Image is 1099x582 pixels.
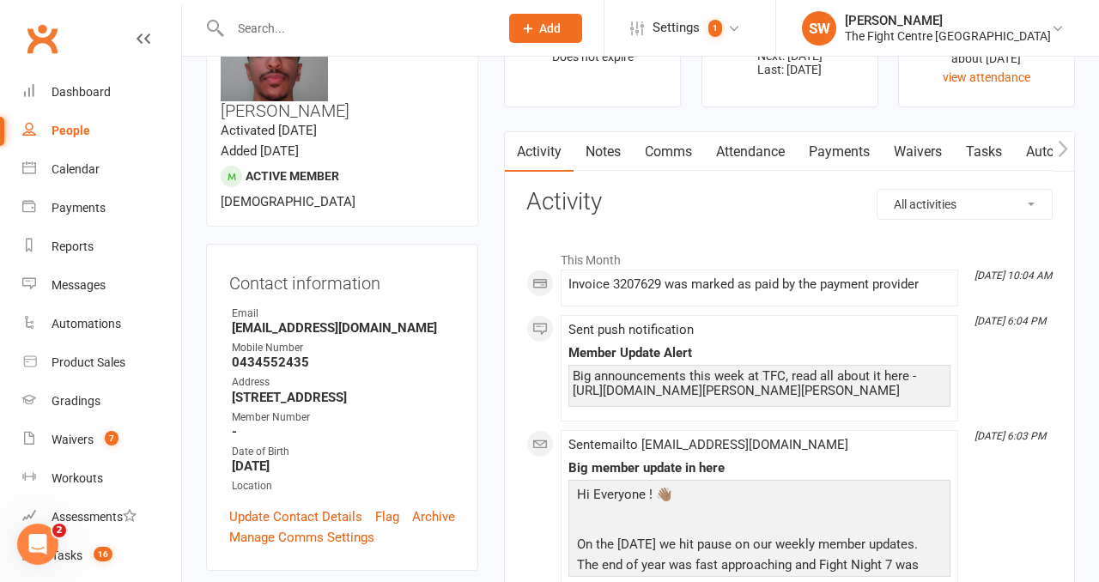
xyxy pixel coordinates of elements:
[22,459,181,498] a: Workouts
[225,16,487,40] input: Search...
[573,369,946,398] div: Big announcements this week at TFC, read all about it here - [URL][DOMAIN_NAME][PERSON_NAME][PERS...
[22,537,181,575] a: Tasks 16
[232,409,455,426] div: Member Number
[221,123,317,138] time: Activated [DATE]
[52,239,94,253] div: Reports
[52,433,94,446] div: Waivers
[221,143,299,159] time: Added [DATE]
[526,189,1053,215] h3: Activity
[568,322,694,337] span: Sent push notification
[22,112,181,150] a: People
[708,20,722,37] span: 1
[246,169,339,183] span: Active member
[975,315,1046,327] i: [DATE] 6:04 PM
[375,506,399,527] a: Flag
[52,355,125,369] div: Product Sales
[568,277,950,292] div: Invoice 3207629 was marked as paid by the payment provider
[52,278,106,292] div: Messages
[21,17,64,60] a: Clubworx
[52,394,100,408] div: Gradings
[526,242,1053,270] li: This Month
[568,346,950,361] div: Member Update Alert
[22,305,181,343] a: Automations
[105,431,118,446] span: 7
[232,444,455,460] div: Date of Birth
[845,28,1051,44] div: The Fight Centre [GEOGRAPHIC_DATA]
[882,132,954,172] a: Waivers
[52,201,106,215] div: Payments
[22,73,181,112] a: Dashboard
[943,70,1030,84] a: view attendance
[22,266,181,305] a: Messages
[221,194,355,209] span: [DEMOGRAPHIC_DATA]
[94,547,112,561] span: 16
[52,524,66,537] span: 2
[568,461,950,476] div: Big member update in here
[17,524,58,565] iframe: Intercom live chat
[573,484,946,509] p: Hi Everyone ! 👋🏽
[229,527,374,548] a: Manage Comms Settings
[232,374,455,391] div: Address
[412,506,455,527] a: Archive
[975,430,1046,442] i: [DATE] 6:03 PM
[232,355,455,370] strong: 0434552435
[232,320,455,336] strong: [EMAIL_ADDRESS][DOMAIN_NAME]
[229,267,455,293] h3: Contact information
[232,478,455,494] div: Location
[52,85,111,99] div: Dashboard
[914,49,1059,68] div: about [DATE]
[22,227,181,266] a: Reports
[229,506,362,527] a: Update Contact Details
[633,132,704,172] a: Comms
[954,132,1014,172] a: Tasks
[232,424,455,440] strong: -
[52,549,82,562] div: Tasks
[52,162,100,176] div: Calendar
[232,306,455,322] div: Email
[718,49,862,76] p: Next: [DATE] Last: [DATE]
[52,510,137,524] div: Assessments
[232,458,455,474] strong: [DATE]
[975,270,1052,282] i: [DATE] 10:04 AM
[22,343,181,382] a: Product Sales
[509,14,582,43] button: Add
[797,132,882,172] a: Payments
[232,390,455,405] strong: [STREET_ADDRESS]
[22,498,181,537] a: Assessments
[505,132,574,172] a: Activity
[802,11,836,45] div: SW
[574,132,633,172] a: Notes
[52,124,90,137] div: People
[539,21,561,35] span: Add
[22,382,181,421] a: Gradings
[52,317,121,330] div: Automations
[22,150,181,189] a: Calendar
[52,471,103,485] div: Workouts
[232,340,455,356] div: Mobile Number
[653,9,700,47] span: Settings
[22,421,181,459] a: Waivers 7
[845,13,1051,28] div: [PERSON_NAME]
[22,189,181,227] a: Payments
[568,437,848,452] span: Sent email to [EMAIL_ADDRESS][DOMAIN_NAME]
[704,132,797,172] a: Attendance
